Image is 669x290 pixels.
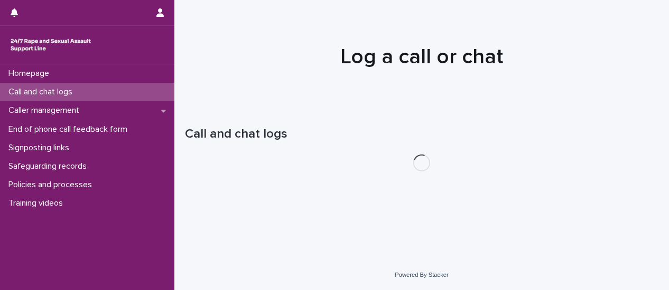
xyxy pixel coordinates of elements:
[4,143,78,153] p: Signposting links
[4,87,81,97] p: Call and chat logs
[4,105,88,115] p: Caller management
[185,127,658,142] h1: Call and chat logs
[4,161,95,171] p: Safeguarding records
[4,198,71,208] p: Training videos
[4,124,136,134] p: End of phone call feedback form
[8,34,93,55] img: rhQMoQhaT3yELyF149Cw
[4,180,100,190] p: Policies and processes
[395,272,448,278] a: Powered By Stacker
[4,69,58,79] p: Homepage
[185,44,658,70] h1: Log a call or chat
